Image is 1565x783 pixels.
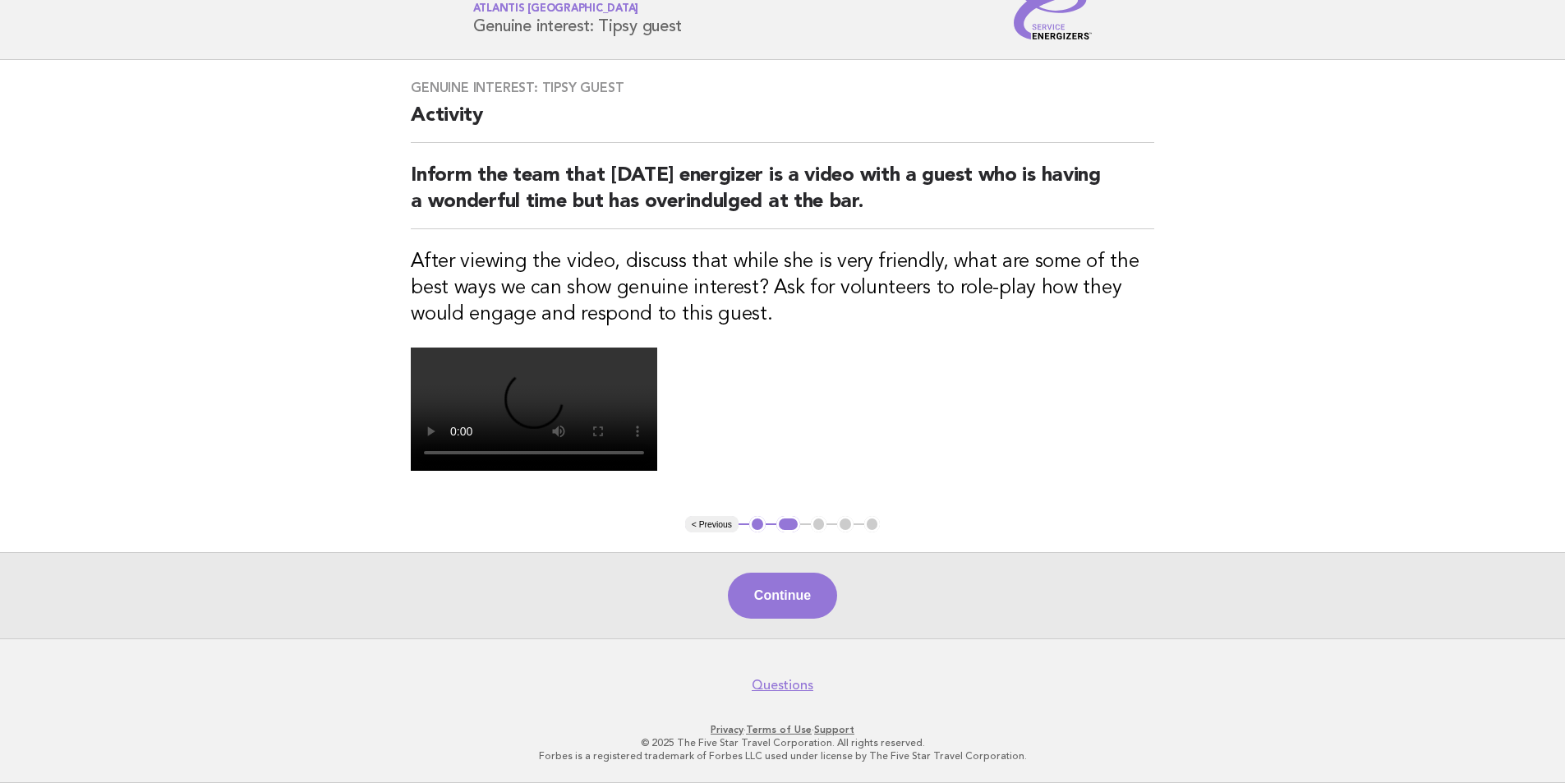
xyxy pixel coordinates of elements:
[411,103,1154,143] h2: Activity
[728,573,837,619] button: Continue
[280,749,1286,762] p: Forbes is a registered trademark of Forbes LLC used under license by The Five Star Travel Corpora...
[411,80,1154,96] h3: Genuine interest: Tipsy guest
[814,724,854,735] a: Support
[746,724,812,735] a: Terms of Use
[280,736,1286,749] p: © 2025 The Five Star Travel Corporation. All rights reserved.
[711,724,743,735] a: Privacy
[749,516,766,532] button: 1
[473,4,639,15] span: Atlantis [GEOGRAPHIC_DATA]
[411,163,1154,229] h2: Inform the team that [DATE] energizer is a video with a guest who is having a wonderful time but ...
[685,516,739,532] button: < Previous
[280,723,1286,736] p: · ·
[752,677,813,693] a: Questions
[411,249,1154,328] h3: After viewing the video, discuss that while she is very friendly, what are some of the best ways ...
[776,516,800,532] button: 2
